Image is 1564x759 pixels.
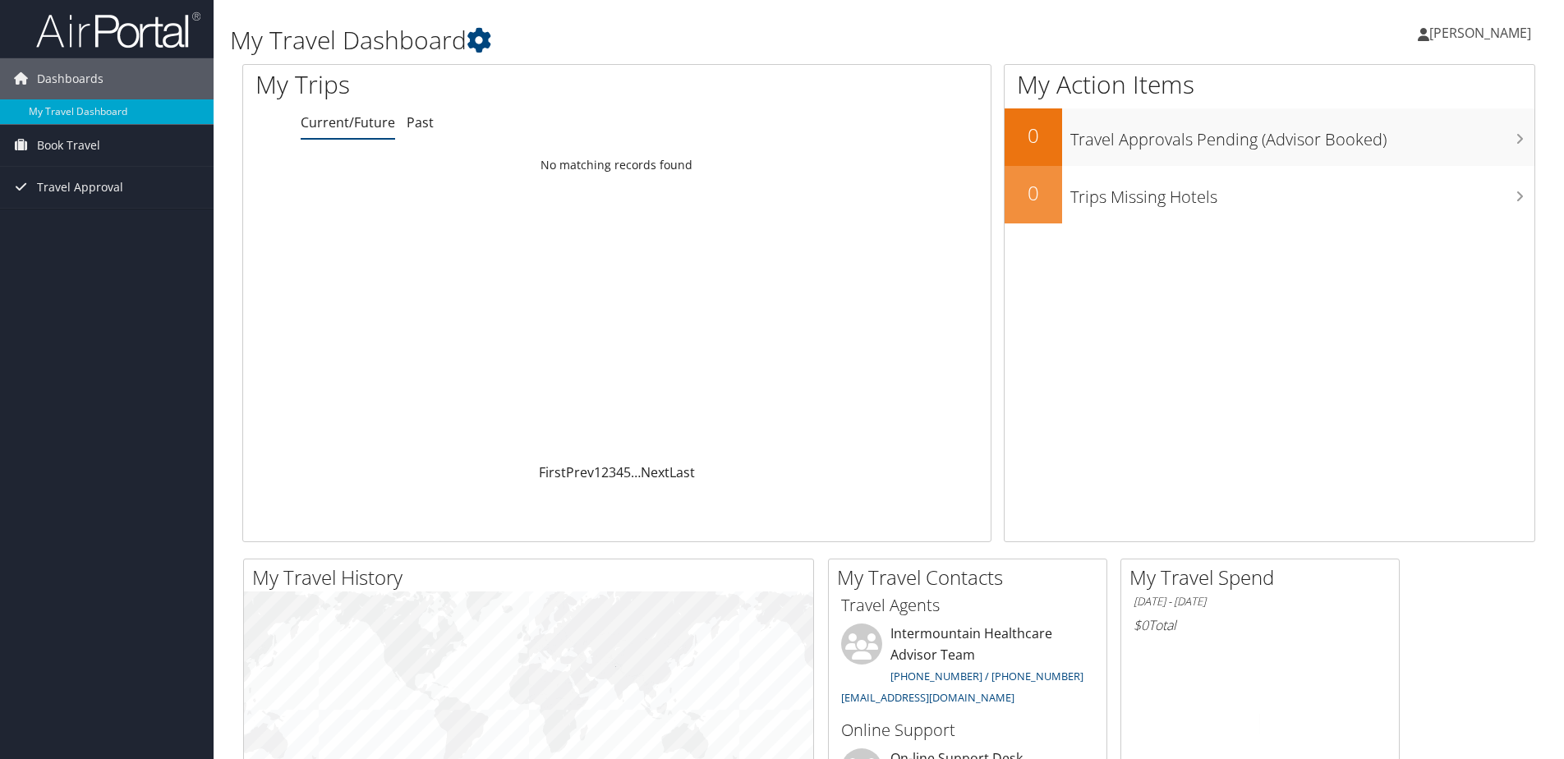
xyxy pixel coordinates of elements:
h6: [DATE] - [DATE] [1134,594,1387,609]
span: … [631,463,641,481]
td: No matching records found [243,150,991,180]
h3: Travel Approvals Pending (Advisor Booked) [1070,120,1534,151]
h2: 0 [1005,122,1062,149]
a: 0Travel Approvals Pending (Advisor Booked) [1005,108,1534,166]
a: [EMAIL_ADDRESS][DOMAIN_NAME] [841,690,1014,705]
a: Past [407,113,434,131]
span: [PERSON_NAME] [1429,24,1531,42]
h1: My Travel Dashboard [230,23,1108,57]
li: Intermountain Healthcare Advisor Team [833,623,1102,711]
h2: 0 [1005,179,1062,207]
a: 4 [616,463,623,481]
a: Current/Future [301,113,395,131]
a: Next [641,463,669,481]
a: 5 [623,463,631,481]
span: $0 [1134,616,1148,634]
h3: Travel Agents [841,594,1094,617]
a: 3 [609,463,616,481]
a: Prev [566,463,594,481]
h2: My Travel Spend [1129,563,1399,591]
a: First [539,463,566,481]
h3: Trips Missing Hotels [1070,177,1534,209]
a: 2 [601,463,609,481]
h2: My Travel Contacts [837,563,1106,591]
span: Dashboards [37,58,103,99]
a: 0Trips Missing Hotels [1005,166,1534,223]
h2: My Travel History [252,563,813,591]
a: [PHONE_NUMBER] / [PHONE_NUMBER] [890,669,1083,683]
h6: Total [1134,616,1387,634]
a: [PERSON_NAME] [1418,8,1548,57]
h1: My Action Items [1005,67,1534,102]
h3: Online Support [841,719,1094,742]
img: airportal-logo.png [36,11,200,49]
h1: My Trips [255,67,667,102]
a: Last [669,463,695,481]
span: Travel Approval [37,167,123,208]
a: 1 [594,463,601,481]
span: Book Travel [37,125,100,166]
